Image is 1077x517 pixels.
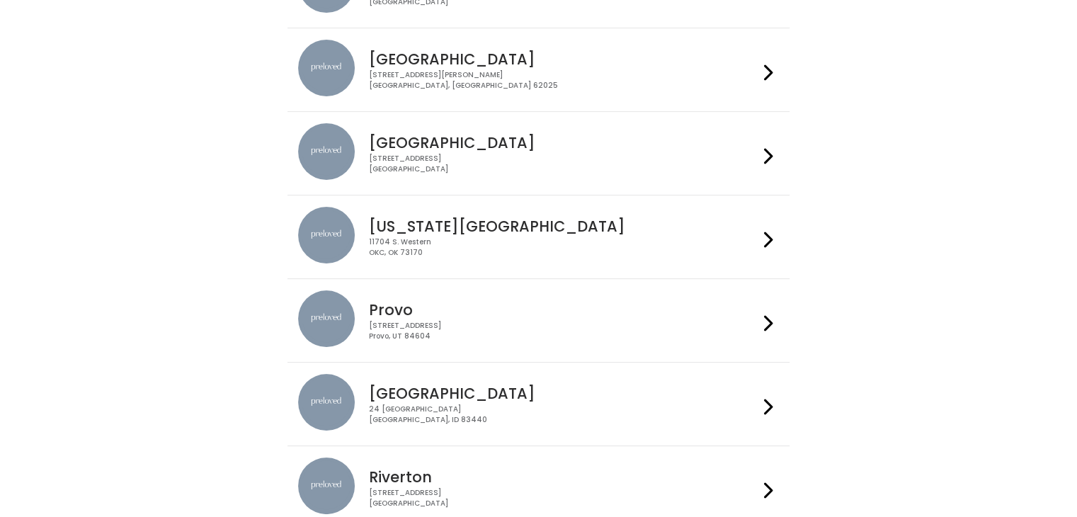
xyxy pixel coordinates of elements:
[369,385,758,402] h4: [GEOGRAPHIC_DATA]
[298,40,355,96] img: preloved location
[298,290,355,347] img: preloved location
[369,51,758,67] h4: [GEOGRAPHIC_DATA]
[298,123,355,180] img: preloved location
[369,154,758,174] div: [STREET_ADDRESS] [GEOGRAPHIC_DATA]
[369,469,758,485] h4: Riverton
[298,207,779,267] a: preloved location [US_STATE][GEOGRAPHIC_DATA] 11704 S. WesternOKC, OK 73170
[298,374,779,434] a: preloved location [GEOGRAPHIC_DATA] 24 [GEOGRAPHIC_DATA][GEOGRAPHIC_DATA], ID 83440
[298,207,355,263] img: preloved location
[369,237,758,258] div: 11704 S. Western OKC, OK 73170
[369,488,758,509] div: [STREET_ADDRESS] [GEOGRAPHIC_DATA]
[298,123,779,183] a: preloved location [GEOGRAPHIC_DATA] [STREET_ADDRESS][GEOGRAPHIC_DATA]
[298,290,779,351] a: preloved location Provo [STREET_ADDRESS]Provo, UT 84604
[369,321,758,341] div: [STREET_ADDRESS] Provo, UT 84604
[298,374,355,431] img: preloved location
[369,302,758,318] h4: Provo
[369,404,758,425] div: 24 [GEOGRAPHIC_DATA] [GEOGRAPHIC_DATA], ID 83440
[369,218,758,234] h4: [US_STATE][GEOGRAPHIC_DATA]
[298,40,779,100] a: preloved location [GEOGRAPHIC_DATA] [STREET_ADDRESS][PERSON_NAME][GEOGRAPHIC_DATA], [GEOGRAPHIC_D...
[369,135,758,151] h4: [GEOGRAPHIC_DATA]
[298,458,355,514] img: preloved location
[369,70,758,91] div: [STREET_ADDRESS][PERSON_NAME] [GEOGRAPHIC_DATA], [GEOGRAPHIC_DATA] 62025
